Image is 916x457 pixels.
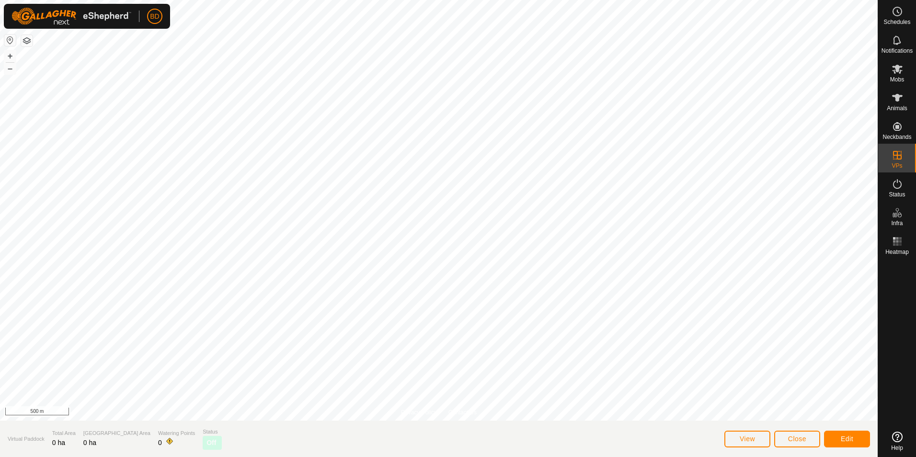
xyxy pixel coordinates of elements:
span: Mobs [890,77,904,82]
span: BD [150,11,159,22]
span: 0 ha [83,439,96,446]
span: Notifications [882,48,913,54]
img: Gallagher Logo [11,8,131,25]
a: Privacy Policy [401,408,437,417]
span: Virtual Paddock [8,435,45,443]
button: – [4,63,16,74]
span: Edit [841,435,853,443]
span: Status [889,192,905,197]
span: 0 [158,439,162,446]
span: 0 ha [52,439,65,446]
button: + [4,50,16,62]
a: Help [878,428,916,455]
button: Close [774,431,820,447]
button: Map Layers [21,35,33,46]
button: View [724,431,770,447]
span: Total Area [52,429,76,437]
a: Contact Us [448,408,477,417]
span: Heatmap [885,249,909,255]
span: VPs [892,163,902,169]
span: Infra [891,220,903,226]
span: Close [788,435,806,443]
span: Watering Points [158,429,195,437]
span: Neckbands [882,134,911,140]
span: Help [891,445,903,451]
button: Reset Map [4,34,16,46]
span: Status [203,428,222,436]
button: Edit [824,431,870,447]
span: Off [206,438,216,448]
span: View [740,435,755,443]
span: Schedules [883,19,910,25]
span: [GEOGRAPHIC_DATA] Area [83,429,150,437]
span: Animals [887,105,907,111]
